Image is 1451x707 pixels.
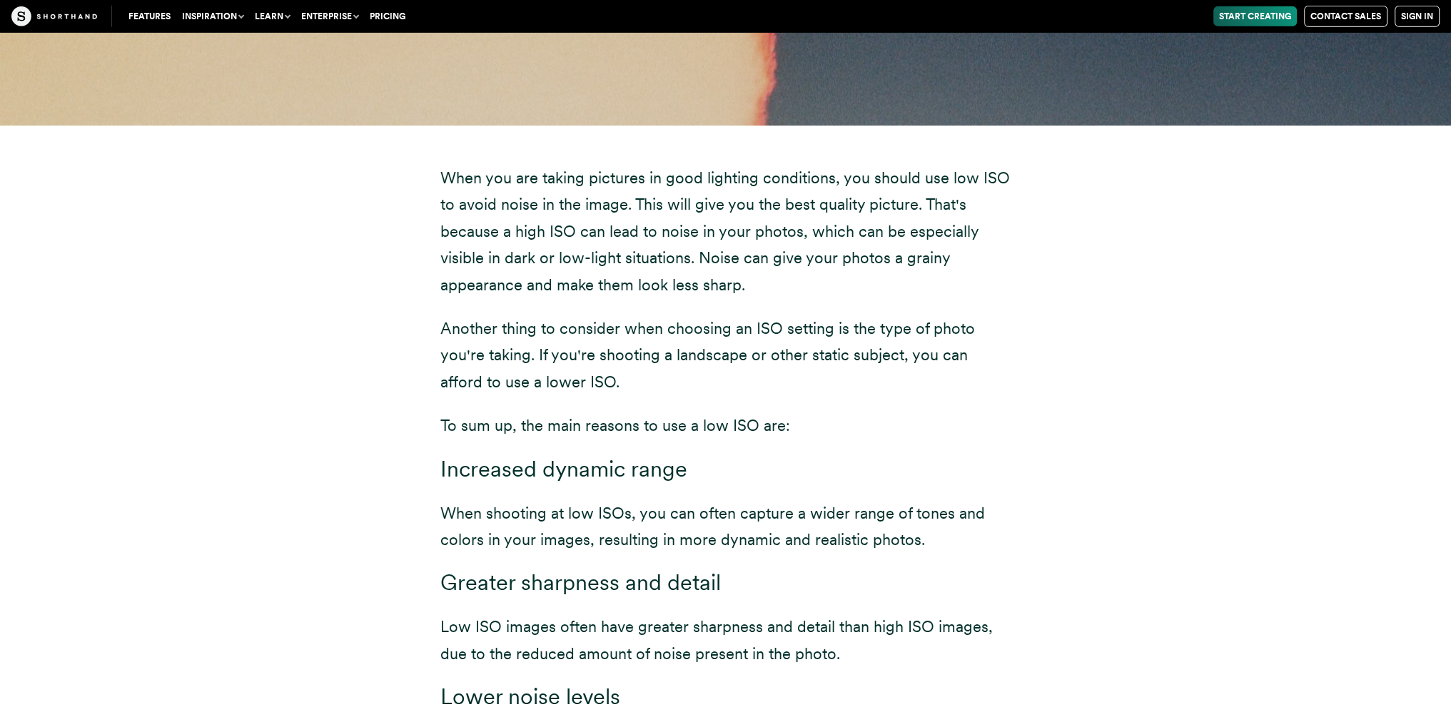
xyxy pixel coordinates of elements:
[440,412,1011,439] p: To sum up, the main reasons to use a low ISO are:
[440,570,1011,596] h3: Greater sharpness and detail
[440,315,1011,395] p: Another thing to consider when choosing an ISO setting is the type of photo you're taking. If you...
[123,6,176,26] a: Features
[249,6,295,26] button: Learn
[1395,6,1440,27] a: Sign in
[295,6,364,26] button: Enterprise
[176,6,249,26] button: Inspiration
[11,6,97,26] img: The Craft
[1304,6,1387,27] a: Contact Sales
[440,614,1011,667] p: Low ISO images often have greater sharpness and detail than high ISO images, due to the reduced a...
[364,6,411,26] a: Pricing
[440,500,1011,554] p: When shooting at low ISOs, you can often capture a wider range of tones and colors in your images...
[1213,6,1297,26] a: Start Creating
[440,165,1011,298] p: When you are taking pictures in good lighting conditions, you should use low ISO to avoid noise i...
[440,457,1011,483] h3: Increased dynamic range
